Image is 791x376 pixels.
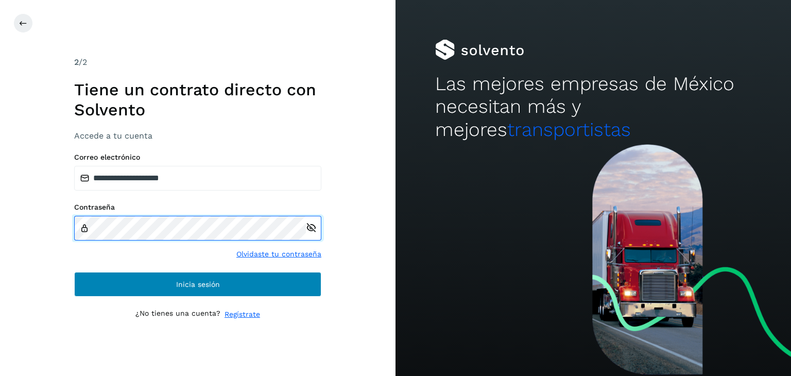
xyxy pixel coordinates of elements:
span: transportistas [507,118,631,141]
label: Correo electrónico [74,153,321,162]
label: Contraseña [74,203,321,212]
span: 2 [74,57,79,67]
p: ¿No tienes una cuenta? [135,309,220,320]
a: Regístrate [225,309,260,320]
div: /2 [74,56,321,69]
button: Inicia sesión [74,272,321,297]
a: Olvidaste tu contraseña [236,249,321,260]
h1: Tiene un contrato directo con Solvento [74,80,321,119]
h3: Accede a tu cuenta [74,131,321,141]
span: Inicia sesión [176,281,220,288]
h2: Las mejores empresas de México necesitan más y mejores [435,73,751,141]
